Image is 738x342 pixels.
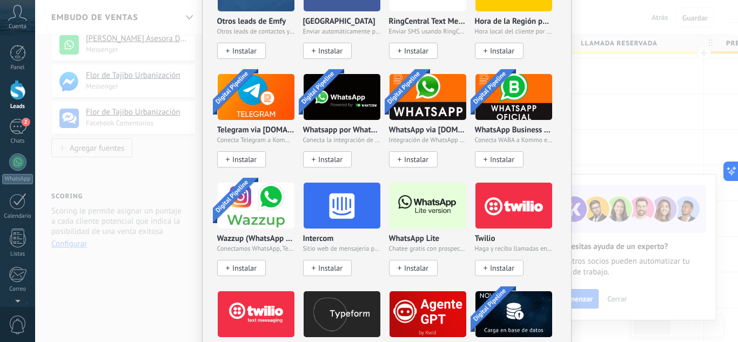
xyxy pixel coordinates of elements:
p: WhatsApp Lite [389,234,440,244]
img: logo_main.png [304,71,380,123]
span: Conecta WABA a Kommo en 10 minutos [475,137,553,144]
img: logo_main.png [218,179,294,232]
span: Integración de WhatsApp para Kommo [389,137,467,144]
img: logo_main.png [304,288,380,340]
button: Instalar [303,151,352,167]
div: Correo [2,286,33,293]
button: Instalar [475,151,524,167]
span: Instalar [404,264,428,273]
div: Twilio [475,182,553,291]
button: Instalar [389,260,438,276]
span: Instalar [490,264,514,273]
span: Instalar [232,46,257,56]
img: logo_main.png [218,71,294,123]
span: Conectamos WhatsApp, Telegram e Instagram a Kommo [217,245,295,253]
button: Instalar [217,43,266,59]
p: Otros leads de Emfy [217,17,286,26]
button: Instalar [303,260,352,276]
img: logo_main.png [475,179,552,232]
span: Cuenta [9,23,26,30]
span: Otros leads de contactos y compañías [217,28,295,36]
div: Chats [2,138,33,145]
span: Instalar [490,155,514,164]
p: Whatsapp por Whatcrm y Telphin [303,126,381,135]
p: Intercom [303,234,334,244]
span: Haga y reciba llamadas en Kommo con un solo clic [475,245,553,253]
p: Twilio [475,234,495,244]
button: Instalar [217,260,266,276]
div: Panel [2,64,33,71]
div: Calendario [2,213,33,220]
p: WhatsApp Business API ([GEOGRAPHIC_DATA]) via [DOMAIN_NAME] [475,126,553,135]
span: Sitio web de mensajería para empresas [303,245,381,253]
img: logo_main.png [390,71,466,123]
div: Telegram via Radist.Online [217,73,303,182]
div: WhatsApp Business API (WABA) via Radist.Online [475,73,553,182]
div: Listas [2,251,33,258]
img: logo_main.png [304,179,380,232]
span: Conecta la integración de WhatsApp en un minuto [303,137,381,144]
span: Instalar [404,155,428,164]
img: logo_main.png [475,288,552,340]
span: Conecta Telegram a Kommo y obtén 3 días gratis [217,137,295,144]
span: Enviar SMS usando RingCentral [389,28,467,36]
button: Instalar [217,151,266,167]
span: Hora local del cliente por número de teléfono [475,28,553,36]
span: Instalar [404,46,428,56]
div: WhatsApp Lite [389,182,475,291]
span: Instalar [318,264,343,273]
div: Leads [2,103,33,110]
button: Instalar [475,260,524,276]
div: WhatsApp via Radist.Online [389,73,475,182]
img: logo_main.png [475,71,552,123]
div: Intercom [303,182,389,291]
div: WhatsApp [2,174,33,184]
span: Chatee gratis con prospectos en WhatsApp [389,245,467,253]
span: Instalar [318,155,343,164]
button: Instalar [475,43,524,59]
p: RingCentral Text Messaging [389,17,467,26]
div: Whatsapp por Whatcrm y Telphin [303,73,389,182]
p: [GEOGRAPHIC_DATA] [303,17,375,26]
p: Telegram via [DOMAIN_NAME] [217,126,295,135]
span: Enviar automáticamente prospectos de [GEOGRAPHIC_DATA] [303,28,381,36]
span: Instalar [232,155,257,164]
span: Instalar [490,46,514,56]
img: logo_main.png [390,288,466,340]
p: Wazzup (WhatsApp & Instagram) [217,234,295,244]
img: logo_main.png [218,288,294,340]
span: 2 [22,118,30,126]
p: WhatsApp via [DOMAIN_NAME] [389,126,467,135]
button: Instalar [389,43,438,59]
span: Instalar [232,264,257,273]
p: Hora de la Región por Emfy [475,17,553,26]
button: Instalar [303,43,352,59]
div: Wazzup (WhatsApp & Instagram) [217,182,303,291]
span: Instalar [318,46,343,56]
button: Instalar [389,151,438,167]
img: logo_main.png [390,179,466,232]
